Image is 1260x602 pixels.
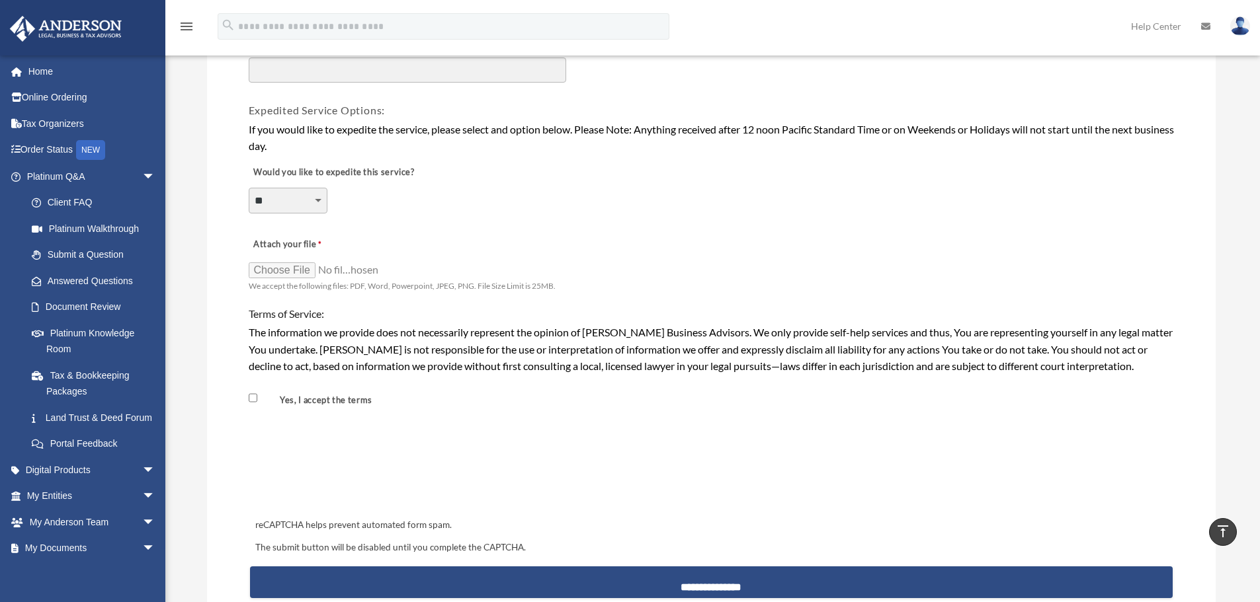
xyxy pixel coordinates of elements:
[142,163,169,190] span: arrow_drop_down
[1230,17,1250,36] img: User Pic
[19,404,175,431] a: Land Trust & Deed Forum
[249,307,1174,321] h4: Terms of Service:
[142,509,169,536] span: arrow_drop_down
[249,235,381,254] label: Attach your file
[9,535,175,562] a: My Documentsarrow_drop_down
[142,483,169,510] span: arrow_drop_down
[221,18,235,32] i: search
[9,58,175,85] a: Home
[251,439,452,491] iframe: reCAPTCHA
[250,540,1173,556] div: The submit button will be disabled until you complete the CAPTCHA.
[19,268,175,294] a: Answered Questions
[249,104,386,116] span: Expedited Service Options:
[9,85,175,111] a: Online Ordering
[19,215,175,242] a: Platinum Walkthrough
[260,394,378,406] label: Yes, I accept the terms
[179,23,194,34] a: menu
[249,163,418,182] label: Would you like to expedite this service?
[76,140,105,160] div: NEW
[250,517,1173,533] div: reCAPTCHA helps prevent automated form spam.
[19,294,169,320] a: Document Review
[9,110,175,137] a: Tax Organizers
[19,431,175,457] a: Portal Feedback
[9,457,175,483] a: Digital Productsarrow_drop_down
[179,19,194,34] i: menu
[249,324,1174,375] div: The information we provide does not necessarily represent the opinion of [PERSON_NAME] Business A...
[1209,518,1237,546] a: vertical_align_top
[9,137,175,164] a: Order StatusNEW
[142,457,169,484] span: arrow_drop_down
[19,190,175,216] a: Client FAQ
[19,362,175,404] a: Tax & Bookkeeping Packages
[142,535,169,562] span: arrow_drop_down
[19,320,175,362] a: Platinum Knowledge Room
[9,483,175,509] a: My Entitiesarrow_drop_down
[6,16,126,42] img: Anderson Advisors Platinum Portal
[19,242,175,268] a: Submit a Question
[249,121,1174,155] div: If you would like to expedite the service, please select and option below. Please Note: Anything ...
[249,281,556,291] span: We accept the following files: PDF, Word, Powerpoint, JPEG, PNG. File Size Limit is 25MB.
[9,163,175,190] a: Platinum Q&Aarrow_drop_down
[9,509,175,535] a: My Anderson Teamarrow_drop_down
[1215,523,1231,539] i: vertical_align_top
